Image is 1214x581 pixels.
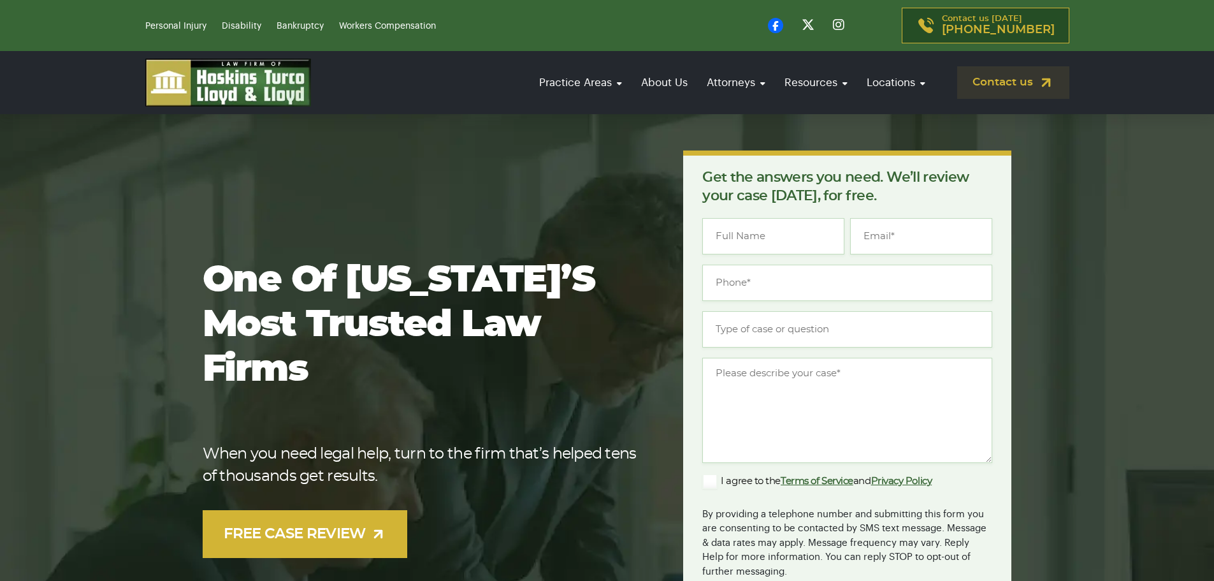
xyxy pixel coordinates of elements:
[702,474,932,489] label: I agree to the and
[203,443,643,488] p: When you need legal help, turn to the firm that’s helped tens of thousands get results.
[942,24,1055,36] span: [PHONE_NUMBER]
[339,22,436,31] a: Workers Compensation
[222,22,261,31] a: Disability
[702,218,844,254] input: Full Name
[902,8,1069,43] a: Contact us [DATE][PHONE_NUMBER]
[957,66,1069,99] a: Contact us
[702,168,992,205] p: Get the answers you need. We’ll review your case [DATE], for free.
[203,258,643,392] h1: One of [US_STATE]’s most trusted law firms
[871,476,932,486] a: Privacy Policy
[942,15,1055,36] p: Contact us [DATE]
[533,64,628,101] a: Practice Areas
[145,59,311,107] img: logo
[635,64,694,101] a: About Us
[850,218,992,254] input: Email*
[702,499,992,580] div: By providing a telephone number and submitting this form you are consenting to be contacted by SM...
[778,64,854,101] a: Resources
[277,22,324,31] a: Bankruptcy
[370,526,386,542] img: arrow-up-right-light.svg
[860,64,932,101] a: Locations
[702,265,992,301] input: Phone*
[700,64,772,101] a: Attorneys
[145,22,206,31] a: Personal Injury
[203,510,408,558] a: FREE CASE REVIEW
[781,476,853,486] a: Terms of Service
[702,311,992,348] input: Type of case or question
